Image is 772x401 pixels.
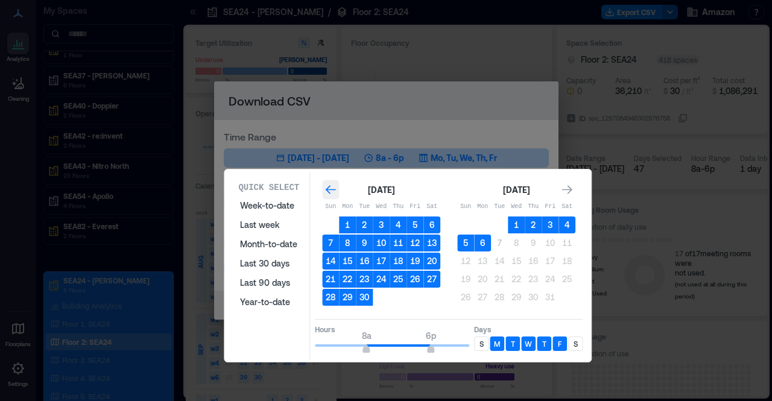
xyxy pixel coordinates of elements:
button: 21 [491,271,508,288]
button: 27 [474,289,491,306]
p: Fri [407,202,423,212]
div: [DATE] [499,183,533,197]
button: 6 [474,235,491,251]
button: Last 90 days [233,273,305,292]
button: 30 [525,289,542,306]
div: [DATE] [364,183,398,197]
button: 26 [457,289,474,306]
th: Friday [407,198,423,215]
button: 8 [508,235,525,251]
th: Wednesday [508,198,525,215]
button: 30 [356,289,373,306]
button: 10 [542,235,558,251]
button: 7 [322,235,339,251]
button: 20 [423,253,440,270]
p: Sun [322,202,339,212]
p: S [479,339,484,349]
th: Tuesday [356,198,373,215]
th: Monday [474,198,491,215]
button: 20 [474,271,491,288]
button: 13 [423,235,440,251]
button: Month-to-date [233,235,305,254]
button: 4 [558,216,575,233]
p: F [558,339,562,349]
button: 10 [373,235,390,251]
p: Mon [474,202,491,212]
button: 7 [491,235,508,251]
p: Fri [542,202,558,212]
button: Year-to-date [233,292,305,312]
button: 9 [525,235,542,251]
button: 14 [322,253,339,270]
button: 24 [373,271,390,288]
p: T [542,339,546,349]
button: 24 [542,271,558,288]
button: 9 [356,235,373,251]
button: 19 [457,271,474,288]
button: 12 [457,253,474,270]
p: Thu [390,202,407,212]
p: Hours [315,324,469,334]
p: Wed [373,202,390,212]
p: Sat [558,202,575,212]
p: Sat [423,202,440,212]
button: 8 [339,235,356,251]
button: 11 [558,235,575,251]
button: 27 [423,271,440,288]
button: 14 [491,253,508,270]
button: 28 [491,289,508,306]
button: 26 [407,271,423,288]
th: Thursday [390,198,407,215]
th: Monday [339,198,356,215]
button: 23 [356,271,373,288]
button: 15 [508,253,525,270]
button: 13 [474,253,491,270]
p: Wed [508,202,525,212]
button: 1 [339,216,356,233]
button: 21 [322,271,339,288]
button: 4 [390,216,407,233]
button: 1 [508,216,525,233]
th: Saturday [423,198,440,215]
button: 12 [407,235,423,251]
button: 22 [339,271,356,288]
button: 29 [508,289,525,306]
p: Quick Select [238,182,299,194]
button: 28 [322,289,339,306]
button: Go to previous month [322,182,339,198]
p: S [574,339,578,349]
button: 2 [356,216,373,233]
button: 6 [423,216,440,233]
button: 2 [525,216,542,233]
button: Go to next month [558,182,575,198]
button: 18 [558,253,575,270]
p: M [494,339,500,349]
th: Thursday [525,198,542,215]
button: 25 [558,271,575,288]
th: Sunday [322,198,339,215]
button: 16 [525,253,542,270]
button: Week-to-date [233,196,305,215]
button: 31 [542,289,558,306]
button: 17 [542,253,558,270]
button: 11 [390,235,407,251]
button: 5 [457,235,474,251]
p: Days [474,324,583,334]
button: Last week [233,215,305,235]
th: Friday [542,198,558,215]
button: 15 [339,253,356,270]
th: Wednesday [373,198,390,215]
button: 16 [356,253,373,270]
th: Tuesday [491,198,508,215]
button: 5 [407,216,423,233]
button: 18 [390,253,407,270]
p: Mon [339,202,356,212]
button: 17 [373,253,390,270]
p: Thu [525,202,542,212]
p: Tue [356,202,373,212]
span: 8a [362,330,372,341]
button: 29 [339,289,356,306]
button: 3 [542,216,558,233]
span: 6p [426,330,436,341]
p: W [525,339,532,349]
